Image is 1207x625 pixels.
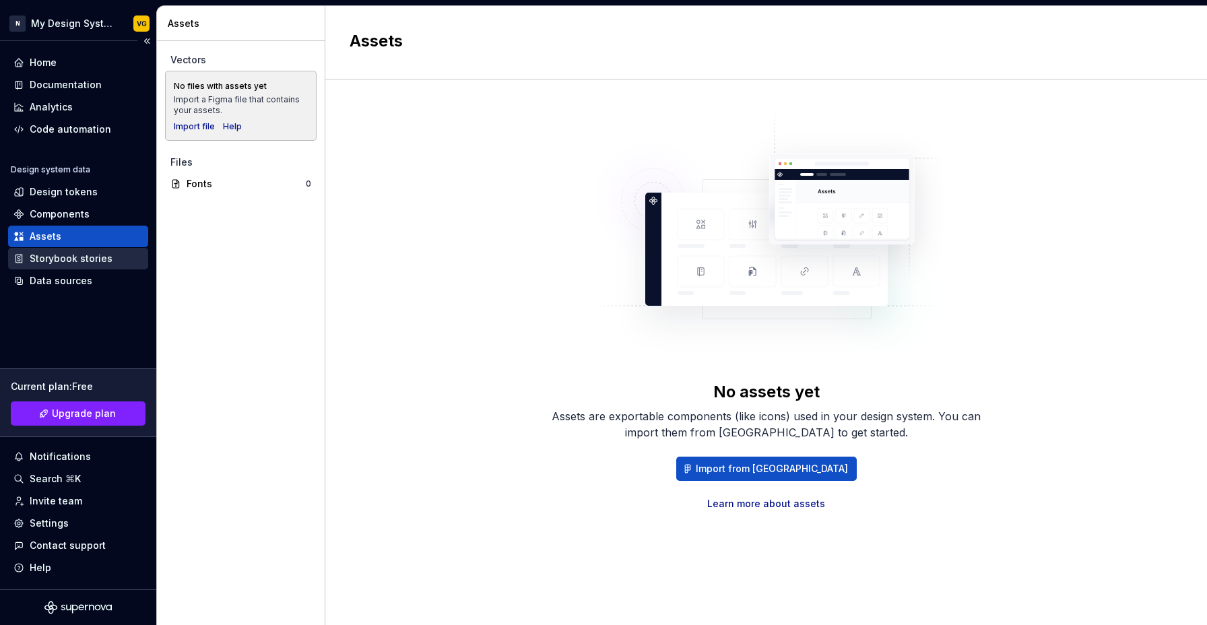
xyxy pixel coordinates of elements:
[31,17,117,30] div: My Design System
[174,94,308,116] div: Import a Figma file that contains your assets.
[30,539,106,552] div: Contact support
[44,601,112,614] svg: Supernova Logo
[11,401,145,426] a: Upgrade plan
[707,497,825,511] a: Learn more about assets
[713,381,820,403] div: No assets yet
[30,56,57,69] div: Home
[137,32,156,51] button: Collapse sidebar
[170,156,311,169] div: Files
[30,450,91,463] div: Notifications
[8,446,148,467] button: Notifications
[168,17,319,30] div: Assets
[30,517,69,530] div: Settings
[3,9,154,38] button: NMy Design SystemVG
[8,468,148,490] button: Search ⌘K
[8,74,148,96] a: Documentation
[696,462,848,475] span: Import from [GEOGRAPHIC_DATA]
[174,81,267,92] div: No files with assets yet
[8,181,148,203] a: Design tokens
[350,30,1167,52] h2: Assets
[223,121,242,132] a: Help
[8,203,148,225] a: Components
[30,78,102,92] div: Documentation
[30,561,51,574] div: Help
[8,52,148,73] a: Home
[30,100,73,114] div: Analytics
[8,535,148,556] button: Contact support
[170,53,311,67] div: Vectors
[551,408,982,440] div: Assets are exportable components (like icons) used in your design system. You can import them fro...
[165,173,317,195] a: Fonts0
[8,557,148,579] button: Help
[174,121,215,132] button: Import file
[8,513,148,534] a: Settings
[8,490,148,512] a: Invite team
[187,177,306,191] div: Fonts
[8,248,148,269] a: Storybook stories
[137,18,147,29] div: VG
[30,252,112,265] div: Storybook stories
[8,270,148,292] a: Data sources
[8,119,148,140] a: Code automation
[30,274,92,288] div: Data sources
[8,96,148,118] a: Analytics
[11,164,90,175] div: Design system data
[30,123,111,136] div: Code automation
[30,494,82,508] div: Invite team
[52,407,116,420] span: Upgrade plan
[30,230,61,243] div: Assets
[9,15,26,32] div: N
[306,178,311,189] div: 0
[8,226,148,247] a: Assets
[30,207,90,221] div: Components
[30,185,98,199] div: Design tokens
[30,472,81,486] div: Search ⌘K
[11,380,145,393] div: Current plan : Free
[676,457,857,481] button: Import from [GEOGRAPHIC_DATA]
